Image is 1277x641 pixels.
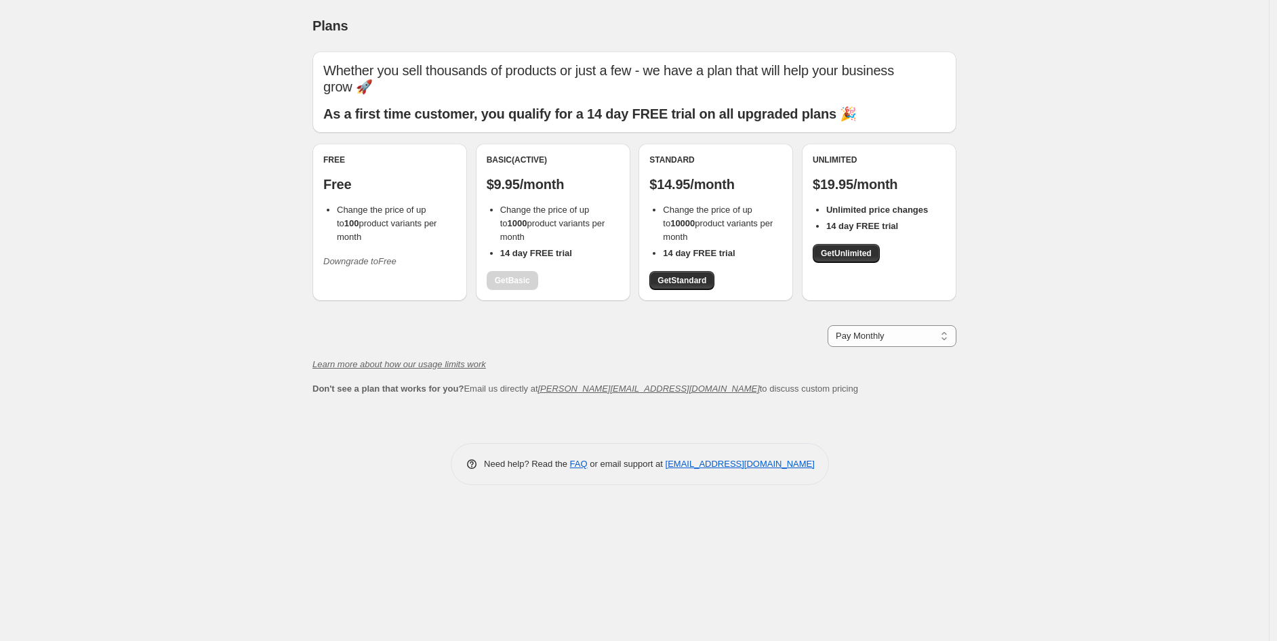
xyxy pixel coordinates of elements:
span: Plans [312,18,348,33]
i: Downgrade to Free [323,256,397,266]
button: Downgrade toFree [315,251,405,272]
p: $19.95/month [813,176,946,192]
span: Change the price of up to product variants per month [663,205,773,242]
p: $9.95/month [487,176,620,192]
div: Standard [649,154,782,165]
div: Unlimited [813,154,946,165]
p: $14.95/month [649,176,782,192]
a: Learn more about how our usage limits work [312,359,486,369]
a: GetStandard [649,271,714,290]
div: Basic (Active) [487,154,620,165]
span: or email support at [588,459,666,469]
a: FAQ [570,459,588,469]
b: As a first time customer, you qualify for a 14 day FREE trial on all upgraded plans 🎉 [323,106,857,121]
a: GetUnlimited [813,244,880,263]
b: 14 day FREE trial [663,248,735,258]
b: 1000 [508,218,527,228]
a: [PERSON_NAME][EMAIL_ADDRESS][DOMAIN_NAME] [538,384,760,394]
span: Get Unlimited [821,248,872,259]
b: 14 day FREE trial [500,248,572,258]
span: Change the price of up to product variants per month [337,205,437,242]
b: Unlimited price changes [826,205,928,215]
span: Email us directly at to discuss custom pricing [312,384,858,394]
span: Need help? Read the [484,459,570,469]
b: 100 [344,218,359,228]
span: Get Standard [657,275,706,286]
p: Free [323,176,456,192]
a: [EMAIL_ADDRESS][DOMAIN_NAME] [666,459,815,469]
b: Don't see a plan that works for you? [312,384,464,394]
div: Free [323,154,456,165]
span: Change the price of up to product variants per month [500,205,605,242]
p: Whether you sell thousands of products or just a few - we have a plan that will help your busines... [323,62,946,95]
b: 10000 [670,218,695,228]
b: 14 day FREE trial [826,221,898,231]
